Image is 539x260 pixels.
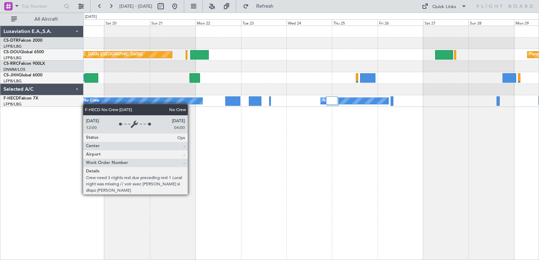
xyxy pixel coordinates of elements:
div: Sun 28 [468,19,514,26]
a: LFPB/LBG [4,102,22,107]
div: Fri 26 [378,19,423,26]
div: Sat 20 [104,19,150,26]
a: LFPB/LBG [4,78,22,84]
button: Quick Links [418,1,470,12]
a: DNMM/LOS [4,67,25,72]
div: Sun 21 [150,19,195,26]
a: LFPB/LBG [4,55,22,61]
span: CS-DTR [4,39,19,43]
button: Refresh [240,1,282,12]
div: Wed 24 [286,19,332,26]
a: CS-JHHGlobal 6000 [4,73,42,77]
div: Thu 25 [332,19,378,26]
a: F-HECDFalcon 7X [4,96,38,101]
button: All Aircraft [8,14,76,25]
a: CS-DOUGlobal 6500 [4,50,44,54]
div: Planned Maint [GEOGRAPHIC_DATA] ([GEOGRAPHIC_DATA]) [32,49,142,60]
div: Mon 22 [195,19,241,26]
span: CS-RRC [4,62,19,66]
input: Trip Number [21,1,62,12]
div: No Crew [83,96,99,106]
div: Sat 27 [423,19,469,26]
span: [DATE] - [DATE] [119,3,152,9]
div: [DATE] [85,14,97,20]
span: F-HECD [4,96,19,101]
a: CS-RRCFalcon 900LX [4,62,45,66]
span: CS-DOU [4,50,20,54]
a: CS-DTRFalcon 2000 [4,39,42,43]
div: No Crew [322,96,339,106]
span: Refresh [250,4,280,9]
span: CS-JHH [4,73,19,77]
span: All Aircraft [18,17,74,22]
div: Quick Links [432,4,456,11]
a: LFPB/LBG [4,44,22,49]
div: Tue 23 [241,19,287,26]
